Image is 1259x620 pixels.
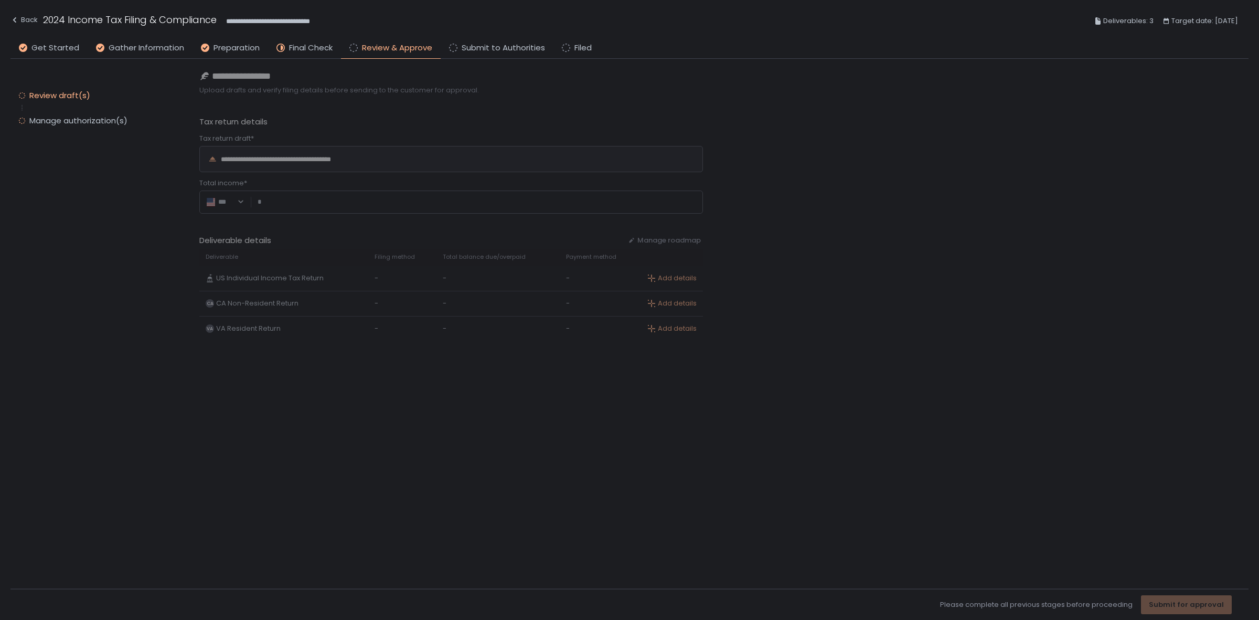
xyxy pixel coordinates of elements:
span: Get Started [31,42,79,54]
h1: 2024 Income Tax Filing & Compliance [43,13,217,27]
span: Submit to Authorities [462,42,545,54]
span: Target date: [DATE] [1171,15,1238,27]
span: Preparation [214,42,260,54]
div: Review draft(s) [29,90,90,101]
div: Manage authorization(s) [29,115,127,126]
span: Please complete all previous stages before proceeding [940,600,1133,610]
span: Filed [574,42,592,54]
div: Back [10,14,38,26]
span: Final Check [289,42,333,54]
span: Review & Approve [362,42,432,54]
span: Gather Information [109,42,184,54]
span: Deliverables: 3 [1103,15,1154,27]
button: Back [10,13,38,30]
